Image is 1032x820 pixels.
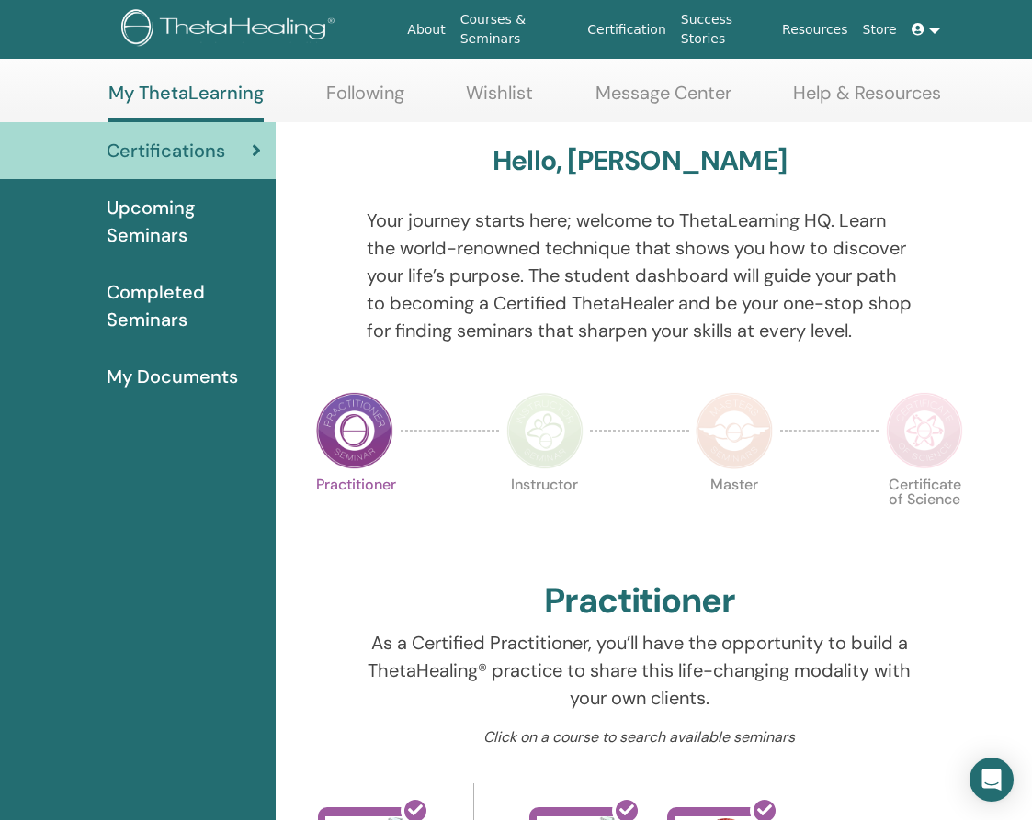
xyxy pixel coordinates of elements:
a: My ThetaLearning [108,82,264,122]
a: Message Center [595,82,731,118]
img: Instructor [506,392,584,469]
img: Master [696,392,773,469]
h2: Practitioner [544,580,736,623]
img: website_grey.svg [29,48,44,62]
h3: Hello, [PERSON_NAME] [493,144,787,177]
p: As a Certified Practitioner, you’ll have the opportunity to build a ThetaHealing® practice to sha... [367,629,913,712]
p: Certificate of Science [886,477,963,555]
span: Completed Seminars [107,278,261,333]
a: Certification [580,13,673,47]
span: My Documents [107,363,238,390]
p: Practitioner [316,477,393,555]
img: tab_domain_overview_orange.svg [50,107,64,121]
span: Upcoming Seminars [107,194,261,249]
div: Domain: [DOMAIN_NAME] [48,48,202,62]
a: Wishlist [466,82,533,118]
a: Courses & Seminars [453,3,581,56]
p: Instructor [506,477,584,555]
img: Practitioner [316,392,393,469]
a: Store [856,13,904,47]
img: Certificate of Science [886,392,963,469]
a: About [400,13,452,47]
p: Your journey starts here; welcome to ThetaLearning HQ. Learn the world-renowned technique that sh... [367,207,913,344]
a: Resources [775,13,856,47]
span: Certifications [107,137,225,164]
div: v 4.0.25 [51,29,90,44]
p: Click on a course to search available seminars [367,726,913,748]
div: Keywords by Traffic [203,108,310,120]
a: Success Stories [674,3,775,56]
p: Master [696,477,773,555]
div: Domain Overview [70,108,164,120]
img: tab_keywords_by_traffic_grey.svg [183,107,198,121]
img: logo.png [121,9,341,51]
a: Help & Resources [793,82,941,118]
a: Following [326,82,404,118]
div: Open Intercom Messenger [970,758,1014,802]
img: logo_orange.svg [29,29,44,44]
